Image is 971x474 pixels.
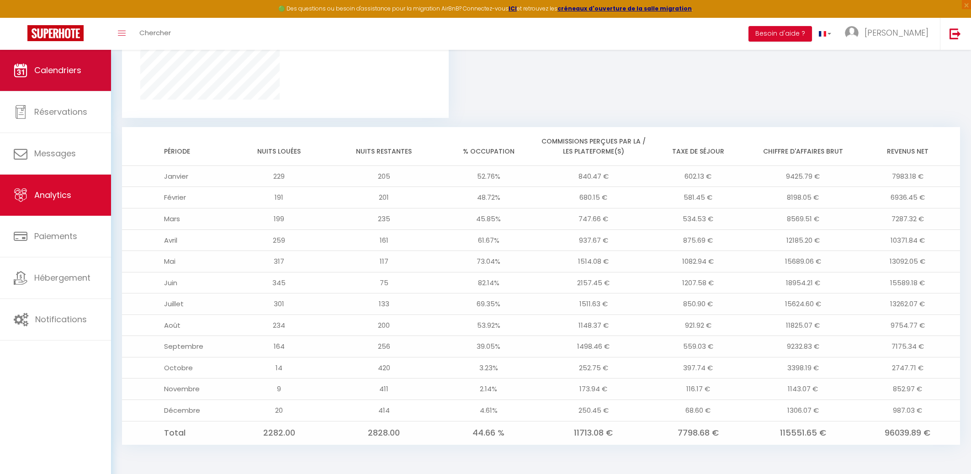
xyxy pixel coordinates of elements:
[227,127,331,166] th: Nuits louées
[855,251,960,272] td: 13092.05 €
[122,400,227,421] td: Décembre
[932,433,964,467] iframe: Chat
[541,336,646,357] td: 1498.46 €
[35,314,87,325] span: Notifications
[541,208,646,229] td: 747.66 €
[855,229,960,251] td: 10371.84 €
[557,5,692,12] strong: créneaux d'ouverture de la salle migration
[34,106,87,117] span: Réservations
[751,357,855,378] td: 3398.19 €
[509,5,517,12] strong: ICI
[122,357,227,378] td: Octobre
[332,165,436,187] td: 205
[332,378,436,400] td: 411
[227,187,331,208] td: 191
[139,28,171,37] span: Chercher
[646,357,750,378] td: 397.74 €
[751,208,855,229] td: 8569.51 €
[751,165,855,187] td: 9425.79 €
[227,208,331,229] td: 199
[646,378,750,400] td: 116.17 €
[34,64,81,76] span: Calendriers
[332,400,436,421] td: 414
[855,400,960,421] td: 987.03 €
[646,336,750,357] td: 559.03 €
[332,314,436,336] td: 200
[436,208,541,229] td: 45.85%
[332,208,436,229] td: 235
[122,272,227,293] td: Juin
[122,229,227,251] td: Avril
[646,314,750,336] td: 921.92 €
[541,378,646,400] td: 173.94 €
[332,251,436,272] td: 117
[436,357,541,378] td: 3.23%
[646,127,750,166] th: Taxe de séjour
[436,293,541,315] td: 69.35%
[436,314,541,336] td: 53.92%
[27,25,84,41] img: Super Booking
[34,230,77,242] span: Paiements
[436,229,541,251] td: 61.67%
[751,293,855,315] td: 15624.60 €
[751,378,855,400] td: 1143.07 €
[855,127,960,166] th: Revenus net
[541,400,646,421] td: 250.45 €
[227,314,331,336] td: 234
[122,293,227,315] td: Juillet
[855,336,960,357] td: 7175.34 €
[855,314,960,336] td: 9754.77 €
[122,378,227,400] td: Novembre
[855,272,960,293] td: 15589.18 €
[646,187,750,208] td: 581.45 €
[838,18,940,50] a: ... [PERSON_NAME]
[751,314,855,336] td: 11825.07 €
[436,127,541,166] th: % Occupation
[227,378,331,400] td: 9
[855,208,960,229] td: 7287.32 €
[436,272,541,293] td: 82.14%
[227,293,331,315] td: 301
[133,18,178,50] a: Chercher
[122,314,227,336] td: Août
[646,421,750,444] td: 7798.68 €
[436,165,541,187] td: 52.76%
[541,293,646,315] td: 1511.63 €
[646,208,750,229] td: 534.53 €
[436,251,541,272] td: 73.04%
[332,421,436,444] td: 2828.00
[436,336,541,357] td: 39.05%
[751,251,855,272] td: 15689.06 €
[227,421,331,444] td: 2282.00
[751,229,855,251] td: 12185.20 €
[227,400,331,421] td: 20
[541,229,646,251] td: 937.67 €
[646,400,750,421] td: 68.60 €
[541,421,646,444] td: 11713.08 €
[332,187,436,208] td: 201
[748,26,812,42] button: Besoin d'aide ?
[541,127,646,166] th: Commissions perçues par la / les plateforme(s)
[855,293,960,315] td: 13262.07 €
[646,229,750,251] td: 875.69 €
[332,336,436,357] td: 256
[227,229,331,251] td: 259
[751,421,855,444] td: 115551.65 €
[34,148,76,159] span: Messages
[34,189,71,201] span: Analytics
[541,357,646,378] td: 252.75 €
[541,272,646,293] td: 2157.45 €
[34,272,90,283] span: Hébergement
[227,272,331,293] td: 345
[541,314,646,336] td: 1148.37 €
[865,27,929,38] span: [PERSON_NAME]
[227,165,331,187] td: 229
[855,357,960,378] td: 2747.71 €
[227,357,331,378] td: 14
[332,357,436,378] td: 420
[227,251,331,272] td: 317
[122,251,227,272] td: Mai
[855,378,960,400] td: 852.97 €
[122,165,227,187] td: Janvier
[122,336,227,357] td: Septembre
